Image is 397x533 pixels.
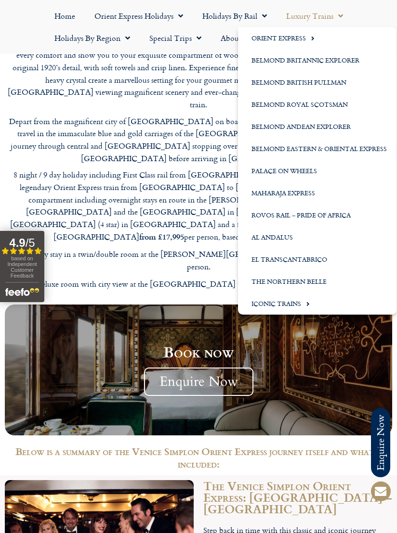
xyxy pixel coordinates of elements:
p: Alternatively stay in a twin/double room at the [PERSON_NAME][GEOGRAPHIC_DATA] (4 star) per person. [5,248,392,273]
nav: Menu [5,5,392,49]
a: Home [45,5,85,27]
h3: Below is a summary of the Venice Simplon Orient Express journey itself and what is included: [5,445,392,470]
a: Palace on Wheels [238,160,397,182]
strong: from £17,995 [139,231,184,242]
a: Belmond Andean Explorer [238,115,397,138]
a: Al Andalus [238,226,397,248]
a: Belmond British Pullman [238,71,397,93]
p: Travelling on the Orient Express offers so much more; your personal [PERSON_NAME] is on hand to a... [5,37,392,111]
a: Luxury Trains [277,5,353,27]
a: Iconic Trains [238,292,397,315]
a: Orient Express Holidays [85,5,193,27]
a: Belmond Royal Scotsman [238,93,397,115]
a: Belmond Eastern & Oriental Express [238,138,397,160]
a: Holidays by Rail [193,5,277,27]
h2: The Venice Simplon Orient Express: [GEOGRAPHIC_DATA] – [GEOGRAPHIC_DATA] [203,480,392,515]
a: Orient Express [238,27,397,49]
p: Depart from the magnificent city of [GEOGRAPHIC_DATA] on board one of the world’s most iconic tra... [5,115,392,165]
ul: Luxury Trains [238,27,397,315]
a: Special Trips [140,27,211,49]
span: Enquire Now [144,368,253,396]
a: Maharaja Express [238,182,397,204]
a: Book now Enquire Now [5,305,392,435]
a: About Us [211,27,271,49]
a: Rovos Rail – Pride of Africa [238,204,397,226]
a: The Northern Belle [238,270,397,292]
p: ,Or in a deluxe room with city view at the [GEOGRAPHIC_DATA] the Bosphorus (5 star) per person [5,278,392,291]
h2: Book now [22,344,375,360]
a: El Transcantabrico [238,248,397,270]
p: 8 night / 9 day holiday including First Class rail from [GEOGRAPHIC_DATA] to [GEOGRAPHIC_DATA], t... [5,169,392,243]
a: Belmond Britannic Explorer [238,49,397,71]
a: Holidays by Region [45,27,140,49]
